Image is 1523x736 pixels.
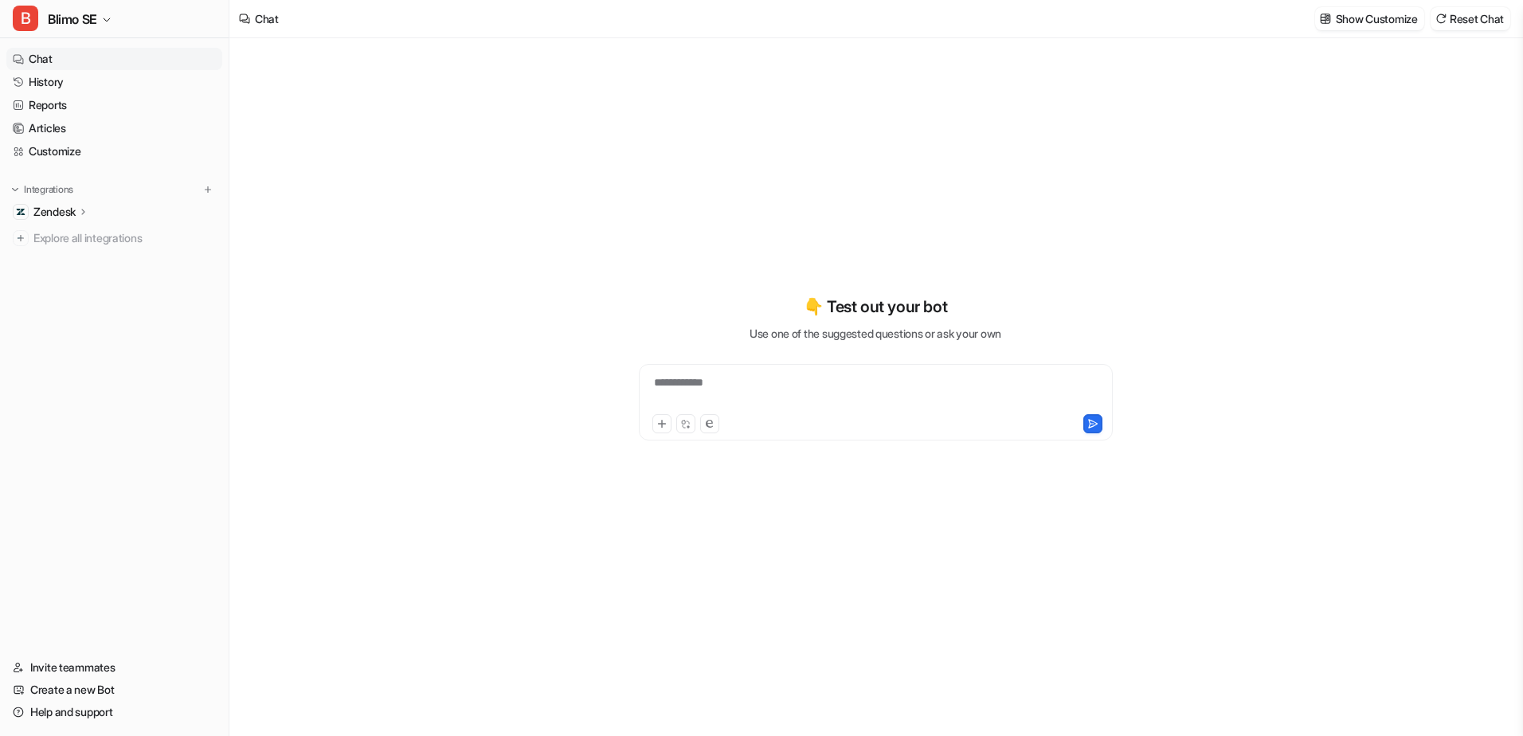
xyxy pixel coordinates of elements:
img: customize [1320,13,1331,25]
a: Reports [6,94,222,116]
a: Customize [6,140,222,162]
button: Reset Chat [1431,7,1510,30]
span: B [13,6,38,31]
a: Explore all integrations [6,227,222,249]
a: Create a new Bot [6,679,222,701]
span: Blimo SE [48,8,97,30]
p: 👇 Test out your bot [804,295,947,319]
button: Show Customize [1315,7,1424,30]
a: Chat [6,48,222,70]
span: Explore all integrations [33,225,216,251]
img: expand menu [10,184,21,195]
img: menu_add.svg [202,184,213,195]
p: Zendesk [33,204,76,220]
p: Integrations [24,183,73,196]
img: Zendesk [16,207,25,217]
button: Integrations [6,182,78,198]
a: Invite teammates [6,656,222,679]
a: Help and support [6,701,222,723]
p: Show Customize [1336,10,1418,27]
div: Chat [255,10,279,27]
img: reset [1435,13,1447,25]
a: Articles [6,117,222,139]
img: explore all integrations [13,230,29,246]
p: Use one of the suggested questions or ask your own [750,325,1001,342]
a: History [6,71,222,93]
